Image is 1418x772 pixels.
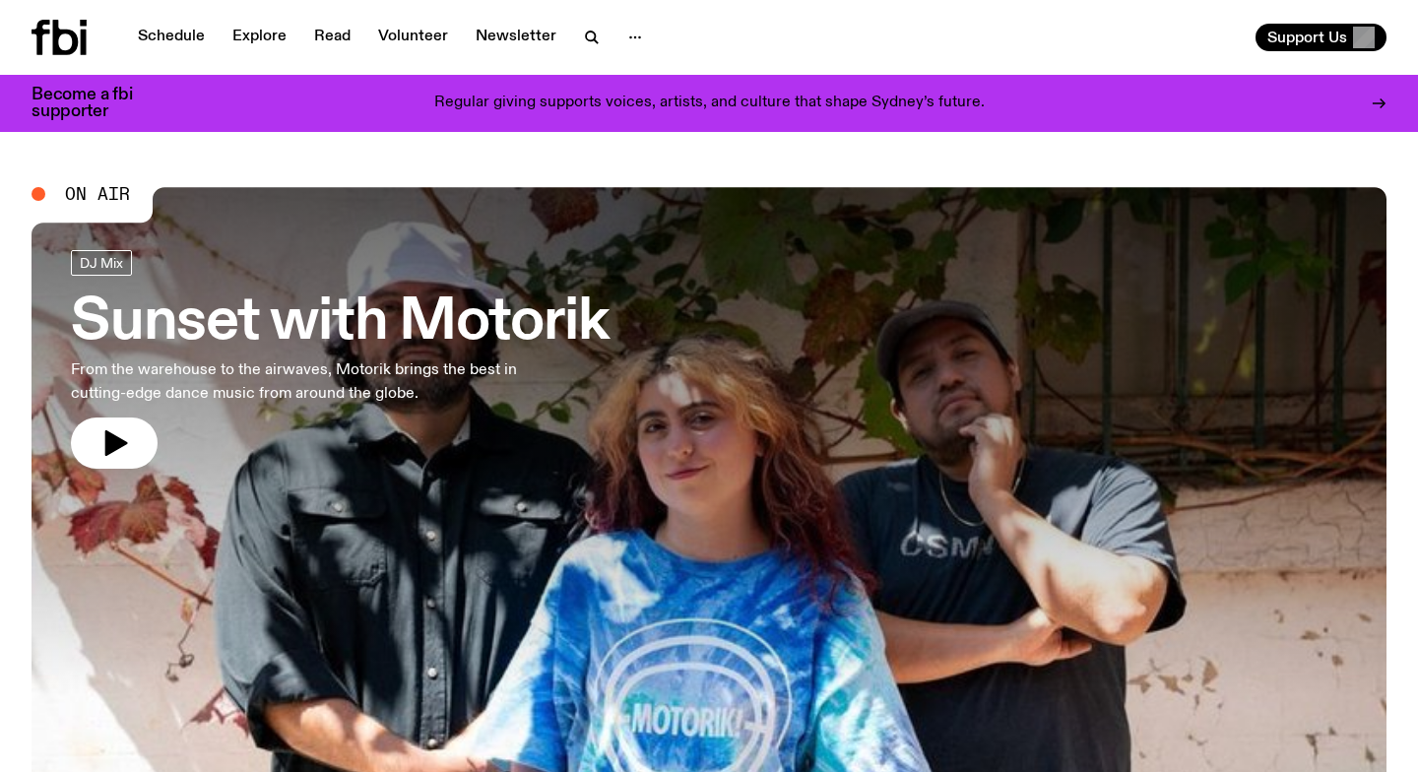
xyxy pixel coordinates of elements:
a: Newsletter [464,24,568,51]
span: Support Us [1267,29,1347,46]
a: Explore [221,24,298,51]
h3: Become a fbi supporter [32,87,158,120]
a: Sunset with MotorikFrom the warehouse to the airwaves, Motorik brings the best in cutting-edge da... [71,250,608,469]
a: Read [302,24,362,51]
span: On Air [65,185,130,203]
a: Schedule [126,24,217,51]
button: Support Us [1256,24,1386,51]
p: Regular giving supports voices, artists, and culture that shape Sydney’s future. [434,95,985,112]
a: DJ Mix [71,250,132,276]
p: From the warehouse to the airwaves, Motorik brings the best in cutting-edge dance music from arou... [71,358,575,406]
span: DJ Mix [80,255,123,270]
h3: Sunset with Motorik [71,295,608,351]
a: Volunteer [366,24,460,51]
